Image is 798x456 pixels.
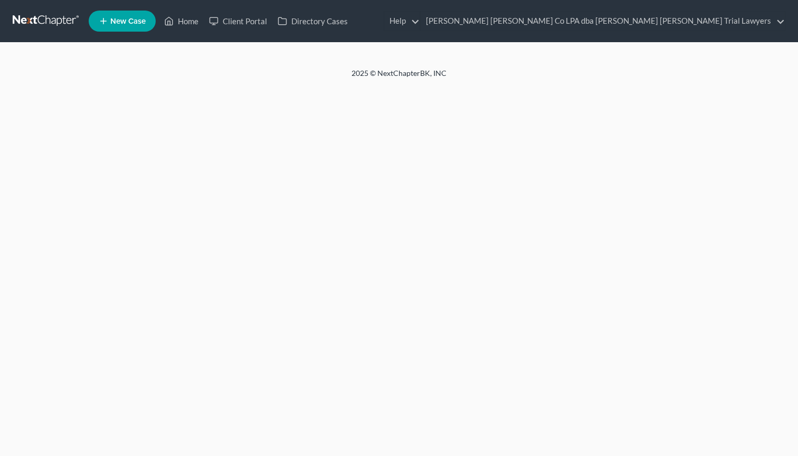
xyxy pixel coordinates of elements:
a: Directory Cases [272,12,353,31]
a: Client Portal [204,12,272,31]
div: 2025 © NextChapterBK, INC [98,68,700,87]
a: [PERSON_NAME] [PERSON_NAME] Co LPA dba [PERSON_NAME] [PERSON_NAME] Trial Lawyers [421,12,785,31]
a: Home [159,12,204,31]
new-legal-case-button: New Case [89,11,156,32]
a: Help [384,12,420,31]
